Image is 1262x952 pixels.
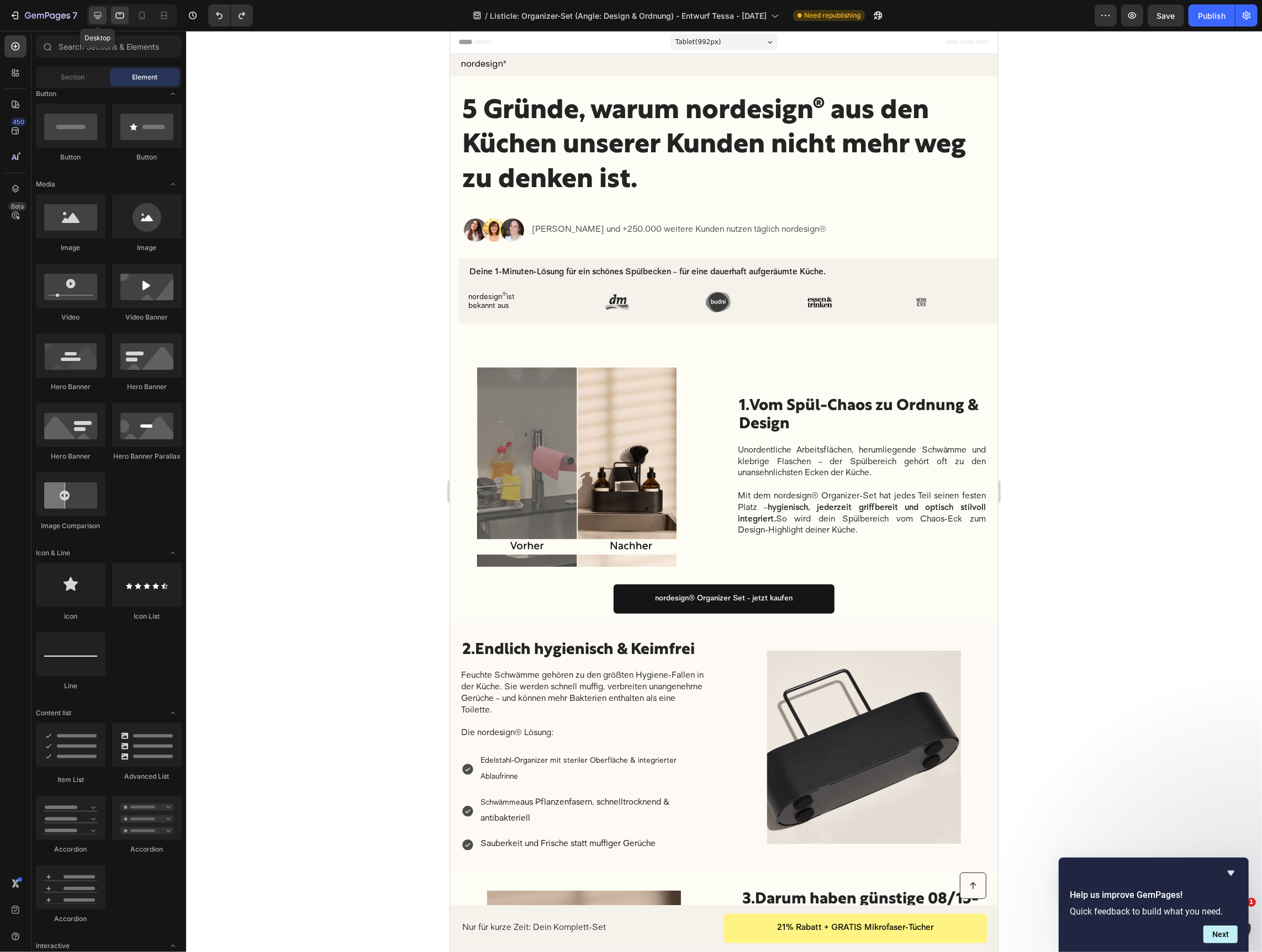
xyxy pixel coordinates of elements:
div: Hero Banner [36,382,105,392]
p: Sauberkeit und Frische statt muffiger Gerüche [30,806,255,822]
div: Icon [36,611,105,621]
div: Undo/Redo [208,4,253,26]
strong: Vom Spül-Chaos zu Ordnung & Design [289,368,528,401]
p: Unordentliche Arbeitsflächen, herumliegende Schwämme und klebrige Flaschen – der Spülbereich gehö... [288,414,536,449]
button: Save [1148,4,1184,26]
h2: 1. [288,365,537,405]
a: nordesign® Organizer Set - jetzt kaufen [163,554,384,583]
span: Save [1157,11,1175,20]
div: Accordion [36,844,105,854]
span: Need republishing [804,10,860,20]
div: Video [36,312,105,322]
div: Video Banner [112,312,182,322]
div: Image Comparison [36,521,105,531]
p: 7 [72,9,77,22]
div: Icon List [112,611,182,621]
button: Publish [1189,4,1235,26]
div: Button [36,152,105,162]
span: nordesign® Organizer Set - jetzt kaufen [205,564,343,572]
span: / [485,10,488,22]
span: Listicle: Organizer-Set (Angle: Design & Ordnung) - Entwurf Tessa - [DATE] [490,10,767,22]
button: Hide survey [1224,866,1238,880]
div: 450 [10,118,27,126]
p: aus Pflanzenfasern, schnelltrocknend & antibakteriell [30,764,255,796]
div: Hero Banner [36,451,105,461]
span: Schwämme [30,768,70,776]
span: 1 [1247,898,1256,907]
span: I'm writing to follow up if my previous messages reached you well and whether there is anything e... [48,32,188,107]
h2: Help us improve GemPages! [1070,889,1238,902]
strong: hygienisch, jederzeit griffbereit und optisch stilvoll integriert. [288,473,536,493]
div: Item List [36,775,105,785]
span: Element [132,72,157,82]
span: Section [61,72,85,82]
span: Toggle open [164,85,182,103]
div: Help us improve GemPages! [1070,866,1238,943]
span: Media [36,179,55,189]
img: gempages_566288264483308394-b60fcd2c-c828-4e2d-b171-1f41de8affef.jpg [291,620,537,813]
p: Message from Jamie, sent Vor 6T [48,42,191,52]
div: Hero Banner [112,382,182,392]
h2: 2. [11,609,257,630]
p: Feuchte Schwämme gehören zu den größten Hygiene-Fallen in der Küche. Sie werden schnell muffig, v... [11,640,256,685]
iframe: Intercom notifications Nachricht [1041,845,1262,922]
div: Accordion [112,844,182,854]
div: Advanced List [112,772,182,781]
div: Line [36,681,105,691]
img: gempages_566288264483308394-13b5acc4-4e27-4716-9903-3645755652fb.png [459,262,484,281]
p: Quick feedback to build what you need. [1070,906,1238,917]
p: Die nordesign® Lösung: [11,697,256,709]
span: Icon & Line [36,548,70,558]
div: Image [36,243,105,253]
div: Hero Banner Parallax [112,451,182,461]
input: Search Sections & Elements [36,35,182,57]
span: Button [36,89,56,99]
strong: Darum haben günstige 08/15-Lösungen [292,861,529,895]
span: Edelstahl-Organizer mit steriler Oberfläche & integrierter Ablaufrinne [30,726,226,750]
span: Toggle open [164,544,182,562]
p: Mit dem nordesign® Organizer-Set hat jedes Teil seinen festen Platz – So wird dein Spülbereich vo... [288,460,536,506]
span: Toggle open [164,175,182,193]
span: Content list [36,708,71,718]
button: 7 [4,4,82,26]
button: Next question [1203,926,1238,943]
strong: Endlich hygienisch & Keimfrei [25,612,245,626]
h2: 3. [291,859,537,917]
div: Publish [1198,10,1226,22]
span: Toggle open [164,704,182,722]
div: Accordion [36,914,105,924]
span: Interactive [36,941,70,951]
div: Beta [8,202,27,211]
iframe: Design area [450,31,998,952]
div: Image [112,243,182,253]
div: Button [112,152,182,162]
